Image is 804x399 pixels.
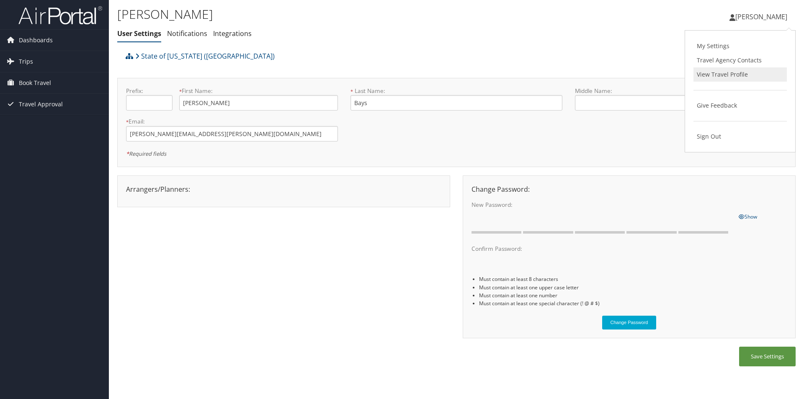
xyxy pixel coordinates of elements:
span: Trips [19,51,33,72]
a: Travel Agency Contacts [693,53,787,67]
a: My Settings [693,39,787,53]
a: View Travel Profile [693,67,787,82]
span: Travel Approval [19,94,63,115]
a: Notifications [167,29,207,38]
span: Show [739,213,757,220]
button: Change Password [602,316,657,329]
label: First Name: [179,87,338,95]
button: Save Settings [739,347,796,366]
span: Book Travel [19,72,51,93]
div: Change Password: [465,184,793,194]
label: New Password: [472,201,732,209]
div: Arrangers/Planners: [120,184,448,194]
h1: [PERSON_NAME] [117,5,569,23]
label: Confirm Password: [472,245,732,253]
label: Last Name: [350,87,562,95]
a: User Settings [117,29,161,38]
li: Must contain at least one upper case letter [479,283,787,291]
label: Prefix: [126,87,173,95]
li: Must contain at least one special character (! @ # $) [479,299,787,307]
label: Email: [126,117,338,126]
a: Give Feedback [693,98,787,113]
a: [PERSON_NAME] [729,4,796,29]
label: Middle Name: [575,87,734,95]
span: [PERSON_NAME] [735,12,787,21]
li: Must contain at least one number [479,291,787,299]
a: Sign Out [693,129,787,144]
em: Required fields [126,150,166,157]
li: Must contain at least 8 characters [479,275,787,283]
img: airportal-logo.png [18,5,102,25]
a: Integrations [213,29,252,38]
span: Dashboards [19,30,53,51]
a: Show [739,211,757,221]
a: State of [US_STATE] ([GEOGRAPHIC_DATA]) [135,48,275,64]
